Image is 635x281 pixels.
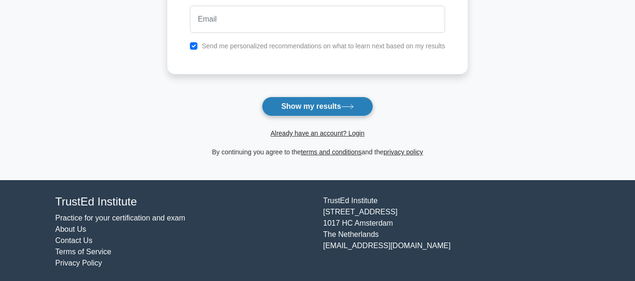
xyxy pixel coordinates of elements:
[55,214,186,222] a: Practice for your certification and exam
[55,225,86,233] a: About Us
[162,146,473,158] div: By continuing you agree to the and the
[55,195,312,209] h4: TrustEd Institute
[384,148,423,156] a: privacy policy
[270,129,364,137] a: Already have an account? Login
[262,97,373,116] button: Show my results
[190,6,445,33] input: Email
[202,42,445,50] label: Send me personalized recommendations on what to learn next based on my results
[318,195,586,269] div: TrustEd Institute [STREET_ADDRESS] 1017 HC Amsterdam The Netherlands [EMAIL_ADDRESS][DOMAIN_NAME]
[55,236,93,244] a: Contact Us
[301,148,361,156] a: terms and conditions
[55,248,111,256] a: Terms of Service
[55,259,102,267] a: Privacy Policy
